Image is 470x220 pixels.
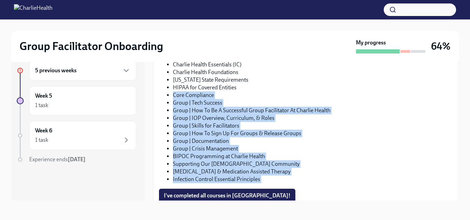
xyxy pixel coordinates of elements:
li: Supporting Our [DEMOGRAPHIC_DATA] Community [173,160,453,168]
h6: Week 5 [35,92,52,100]
a: Week 51 task [17,86,136,115]
li: HIPAA for Covered Entities [173,84,453,91]
li: Group | How To Sign Up For Groups & Release Groups [173,130,453,137]
li: Core Compliance [173,91,453,99]
h3: 64% [431,40,451,52]
h2: Group Facilitator Onboarding [19,39,163,53]
li: Charlie Health Essentials (IC) [173,61,453,68]
div: 1 task [35,101,48,109]
li: Group | Skills for Facilitators [173,122,453,130]
li: [MEDICAL_DATA] & Medication Assisted Therapy [173,168,453,176]
div: 1 task [35,136,48,144]
li: BIPOC Programming at Charlie Health [173,153,453,160]
strong: [DATE] [68,156,86,163]
li: Group | IOP Overview, Curriculum, & Roles [173,114,453,122]
h6: 5 previous weeks [35,67,77,74]
button: I've completed all courses in [GEOGRAPHIC_DATA]! [159,189,295,203]
li: Charlie Health Foundations [173,68,453,76]
span: I've completed all courses in [GEOGRAPHIC_DATA]! [164,192,290,199]
li: Group | Crisis Management [173,145,453,153]
h6: Week 6 [35,127,52,135]
li: Infection Control Essential Principles [173,176,453,183]
a: Week 61 task [17,121,136,150]
strong: My progress [356,39,386,47]
li: Group | Documentation [173,137,453,145]
li: [US_STATE] State Requirements [173,76,453,84]
li: Group | Tech Success [173,99,453,107]
li: Group | How To Be A Successful Group Facilitator At Charlie Health [173,107,453,114]
span: Experience ends [29,156,86,163]
div: 5 previous weeks [29,60,136,81]
img: CharlieHealth [14,4,53,15]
